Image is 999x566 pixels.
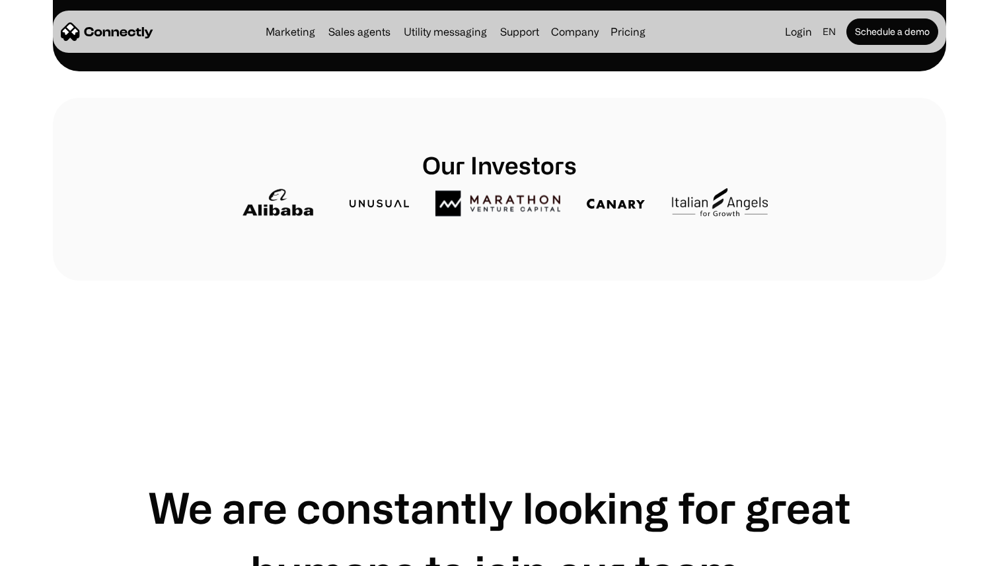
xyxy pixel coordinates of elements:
[398,26,492,37] a: Utility messaging
[13,542,79,561] aside: Language selected: English
[547,22,603,41] div: Company
[817,22,844,41] div: en
[605,26,651,37] a: Pricing
[823,22,836,41] div: en
[780,22,817,41] a: Login
[260,26,320,37] a: Marketing
[61,22,153,42] a: home
[551,22,599,41] div: Company
[323,26,396,37] a: Sales agents
[495,26,544,37] a: Support
[846,18,938,45] a: Schedule a demo
[232,151,768,179] h1: Our Investors
[26,543,79,561] ul: Language list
